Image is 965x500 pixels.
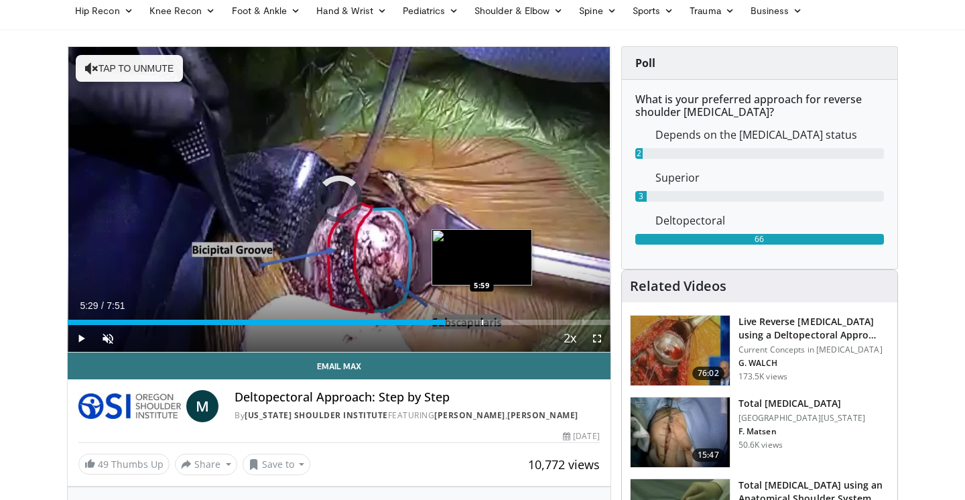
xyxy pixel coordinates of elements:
[645,170,894,186] dd: Superior
[235,410,599,422] div: By FEATURING ,
[68,47,610,353] video-js: Video Player
[692,448,724,462] span: 15:47
[68,353,610,379] a: Email Max
[80,300,98,311] span: 5:29
[101,300,104,311] span: /
[738,371,787,382] p: 173.5K views
[563,430,599,442] div: [DATE]
[738,413,865,424] p: [GEOGRAPHIC_DATA][US_STATE]
[631,316,730,385] img: 684033_3.png.150x105_q85_crop-smart_upscale.jpg
[635,148,643,159] div: 2
[738,397,865,410] h3: Total [MEDICAL_DATA]
[630,315,889,386] a: 76:02 Live Reverse [MEDICAL_DATA] using a Deltopectoral Appro… Current Concepts in [MEDICAL_DATA]...
[635,234,884,245] div: 66
[175,454,237,475] button: Share
[432,229,532,286] img: image.jpeg
[645,127,894,143] dd: Depends on the [MEDICAL_DATA] status
[243,454,311,475] button: Save to
[78,390,181,422] img: Oregon Shoulder Institute
[645,212,894,229] dd: Deltopectoral
[738,426,865,437] p: F. Matsen
[557,325,584,352] button: Playback Rate
[738,440,783,450] p: 50.6K views
[635,93,884,119] h6: What is your preferred approach for reverse shoulder [MEDICAL_DATA]?
[94,325,121,352] button: Unmute
[630,278,726,294] h4: Related Videos
[584,325,610,352] button: Fullscreen
[98,458,109,471] span: 49
[738,345,889,355] p: Current Concepts in [MEDICAL_DATA]
[68,325,94,352] button: Play
[186,390,218,422] a: M
[235,390,599,405] h4: Deltopectoral Approach: Step by Step
[738,358,889,369] p: G. WALCH
[635,56,655,70] strong: Poll
[107,300,125,311] span: 7:51
[78,454,170,475] a: 49 Thumbs Up
[245,410,388,421] a: [US_STATE] Shoulder Institute
[68,320,610,325] div: Progress Bar
[528,456,600,473] span: 10,772 views
[631,397,730,467] img: 38826_0000_3.png.150x105_q85_crop-smart_upscale.jpg
[434,410,505,421] a: [PERSON_NAME]
[630,397,889,468] a: 15:47 Total [MEDICAL_DATA] [GEOGRAPHIC_DATA][US_STATE] F. Matsen 50.6K views
[738,315,889,342] h3: Live Reverse [MEDICAL_DATA] using a Deltopectoral Appro…
[76,55,183,82] button: Tap to unmute
[635,191,647,202] div: 3
[692,367,724,380] span: 76:02
[507,410,578,421] a: [PERSON_NAME]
